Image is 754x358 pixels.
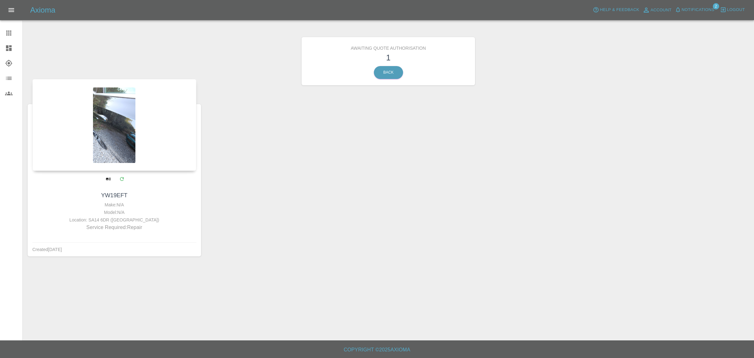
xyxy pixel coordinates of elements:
[34,209,195,216] div: Model: N/A
[101,192,128,199] a: YW19EFT
[641,5,673,15] a: Account
[4,3,19,18] button: Open drawer
[600,6,639,14] span: Help & Feedback
[727,6,745,14] span: Logout
[374,66,403,79] a: Back
[32,246,62,253] div: Created [DATE]
[34,224,195,231] p: Service Required: Repair
[34,216,195,224] div: Location: SA14 6DR ([GEOGRAPHIC_DATA])
[30,5,55,15] h5: Axioma
[5,345,749,354] h6: Copyright © 2025 Axioma
[682,6,714,14] span: Notifications
[306,42,470,52] h6: Awaiting Quote Authorisation
[718,5,746,15] button: Logout
[34,201,195,209] div: Make: N/A
[673,5,716,15] button: Notifications
[102,172,115,185] a: View
[713,3,719,9] span: 2
[306,52,470,64] h3: 1
[591,5,641,15] button: Help & Feedback
[115,172,128,185] a: Modify
[651,7,672,14] span: Account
